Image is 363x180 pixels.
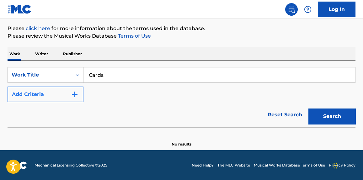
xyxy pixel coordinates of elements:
img: logo [8,161,27,169]
a: The MLC Website [217,162,250,168]
p: No results [172,134,191,147]
span: Mechanical Licensing Collective © 2025 [35,162,107,168]
p: Publisher [61,47,84,61]
form: Search Form [8,67,355,127]
iframe: Chat Widget [332,150,363,180]
p: Work [8,47,22,61]
a: click here [26,25,50,31]
img: help [304,6,312,13]
p: Please review the Musical Works Database [8,32,355,40]
a: Terms of Use [117,33,151,39]
button: Search [308,109,355,124]
button: Add Criteria [8,87,83,102]
img: MLC Logo [8,5,32,14]
a: Musical Works Database Terms of Use [254,162,325,168]
div: Work Title [12,71,68,79]
div: Drag [334,156,337,175]
a: Public Search [285,3,298,16]
p: Please for more information about the terms used in the database. [8,25,355,32]
img: 9d2ae6d4665cec9f34b9.svg [71,91,78,98]
img: search [288,6,295,13]
a: Privacy Policy [329,162,355,168]
p: Writer [33,47,50,61]
a: Log In [318,2,355,17]
div: Help [302,3,314,16]
a: Need Help? [192,162,214,168]
a: Reset Search [264,108,305,122]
